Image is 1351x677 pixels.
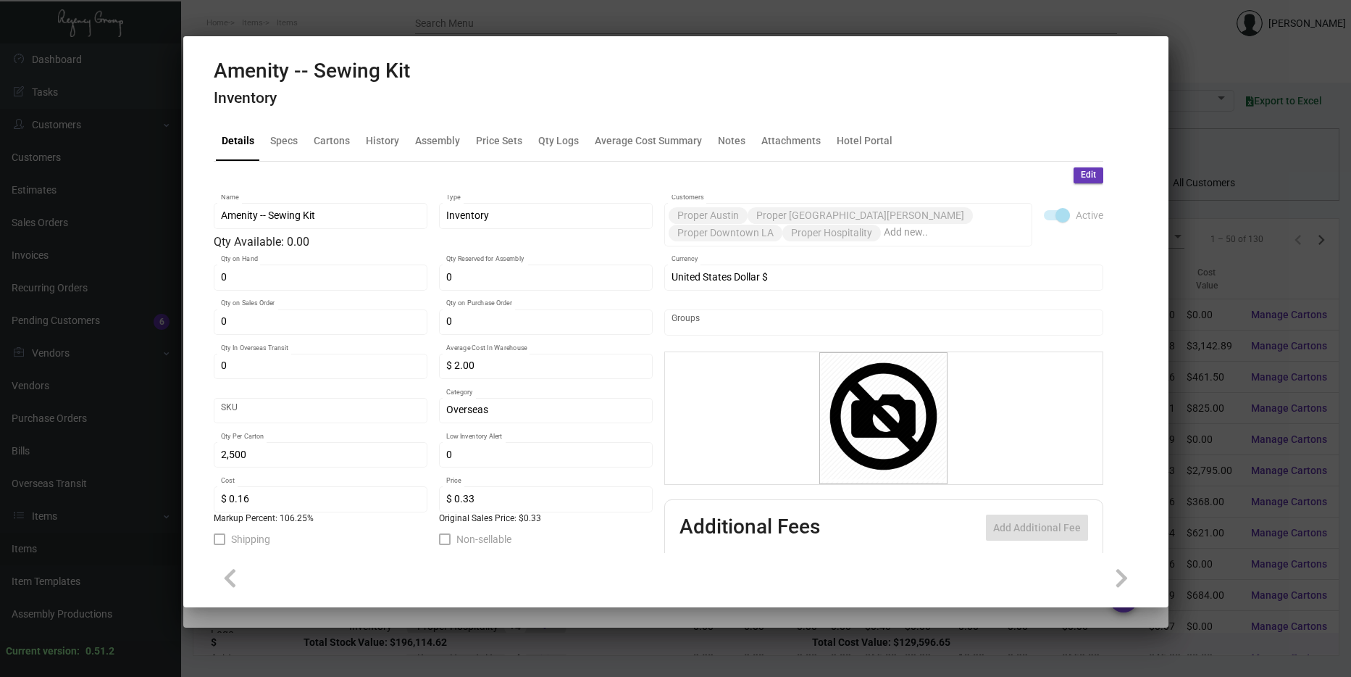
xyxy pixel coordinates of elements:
h2: Additional Fees [679,515,820,541]
h2: Amenity -- Sewing Kit [214,59,410,83]
button: Edit [1074,167,1103,183]
span: Edit [1081,169,1096,181]
div: Assembly [415,133,460,149]
mat-chip: Proper Hospitality [782,225,881,241]
div: Specs [270,133,298,149]
div: History [366,133,399,149]
input: Add new.. [884,227,1024,238]
input: Add new.. [672,317,1095,328]
mat-chip: Proper Downtown LA [669,225,782,241]
div: Average Cost Summary [595,133,702,149]
div: Notes [718,133,745,149]
div: Price Sets [476,133,522,149]
span: Non-sellable [456,531,511,548]
div: Cartons [314,133,350,149]
div: Attachments [761,133,821,149]
mat-chip: Proper Austin [669,207,748,224]
span: Active [1076,207,1103,224]
button: Add Additional Fee [986,515,1088,541]
div: Details [222,133,254,149]
div: 0.51.2 [85,644,114,659]
div: Qty Logs [538,133,579,149]
div: Qty Available: 0.00 [214,233,653,251]
span: Add Additional Fee [993,522,1081,533]
div: Hotel Portal [837,133,892,149]
mat-chip: Proper [GEOGRAPHIC_DATA][PERSON_NAME] [748,207,973,224]
div: Current version: [6,644,80,659]
h4: Inventory [214,89,410,107]
span: Shipping [231,531,270,548]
